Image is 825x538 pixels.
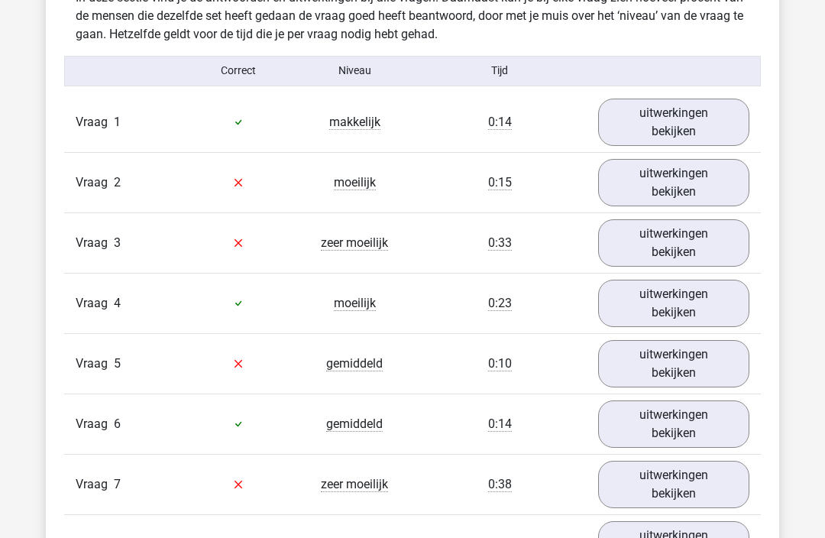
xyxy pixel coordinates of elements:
[598,219,749,267] a: uitwerkingen bekijken
[76,475,114,494] span: Vraag
[488,296,512,311] span: 0:23
[321,235,388,251] span: zeer moeilijk
[334,296,376,311] span: moeilijk
[296,63,412,79] div: Niveau
[598,280,749,327] a: uitwerkingen bekijken
[326,416,383,432] span: gemiddeld
[76,355,114,373] span: Vraag
[598,400,749,448] a: uitwerkingen bekijken
[181,63,297,79] div: Correct
[488,175,512,190] span: 0:15
[329,115,380,130] span: makkelijk
[114,296,121,310] span: 4
[321,477,388,492] span: zeer moeilijk
[488,356,512,371] span: 0:10
[326,356,383,371] span: gemiddeld
[488,477,512,492] span: 0:38
[114,235,121,250] span: 3
[488,115,512,130] span: 0:14
[114,115,121,129] span: 1
[412,63,587,79] div: Tijd
[114,356,121,371] span: 5
[76,173,114,192] span: Vraag
[76,234,114,252] span: Vraag
[334,175,376,190] span: moeilijk
[114,416,121,431] span: 6
[76,294,114,313] span: Vraag
[488,235,512,251] span: 0:33
[488,416,512,432] span: 0:14
[598,159,749,206] a: uitwerkingen bekijken
[598,461,749,508] a: uitwerkingen bekijken
[76,113,114,131] span: Vraag
[76,415,114,433] span: Vraag
[598,99,749,146] a: uitwerkingen bekijken
[114,477,121,491] span: 7
[114,175,121,190] span: 2
[598,340,749,387] a: uitwerkingen bekijken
